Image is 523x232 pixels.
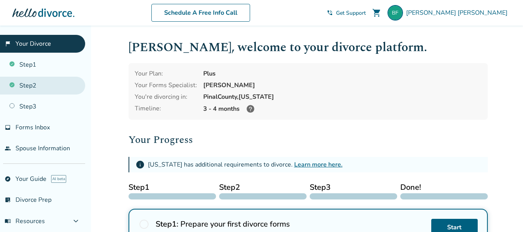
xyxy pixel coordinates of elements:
h2: Your Progress [129,132,488,148]
strong: Step 1 : [156,219,178,229]
span: menu_book [5,218,11,224]
div: Pinal County, [US_STATE] [203,93,482,101]
div: Timeline: [135,104,197,113]
span: Resources [5,217,45,225]
span: Step 3 [310,182,397,193]
span: inbox [5,124,11,131]
img: barbaradesa@gmail.com [388,5,403,21]
span: Forms Inbox [15,123,50,132]
span: Get Support [336,9,366,17]
span: AI beta [51,175,66,183]
div: Your Plan: [135,69,197,78]
span: [PERSON_NAME] [PERSON_NAME] [406,9,511,17]
span: Step 1 [129,182,216,193]
div: Plus [203,69,482,78]
span: info [135,160,145,169]
h2: Prepare your first divorce forms [156,219,425,229]
span: Done! [400,182,488,193]
a: Schedule A Free Info Call [151,4,250,22]
span: expand_more [71,217,81,226]
span: flag_2 [5,41,11,47]
span: people [5,145,11,151]
span: explore [5,176,11,182]
span: phone_in_talk [327,10,333,16]
iframe: Chat Widget [484,195,523,232]
div: Your Forms Specialist: [135,81,197,89]
div: [US_STATE] has additional requirements to divorce. [148,160,343,169]
h1: [PERSON_NAME] , welcome to your divorce platform. [129,38,488,57]
div: [PERSON_NAME] [203,81,482,89]
span: shopping_cart [372,8,381,17]
div: 3 - 4 months [203,104,482,113]
span: list_alt_check [5,197,11,203]
span: radio_button_unchecked [139,219,149,230]
div: You're divorcing in: [135,93,197,101]
a: phone_in_talkGet Support [327,9,366,17]
a: Learn more here. [294,160,343,169]
span: Step 2 [219,182,307,193]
